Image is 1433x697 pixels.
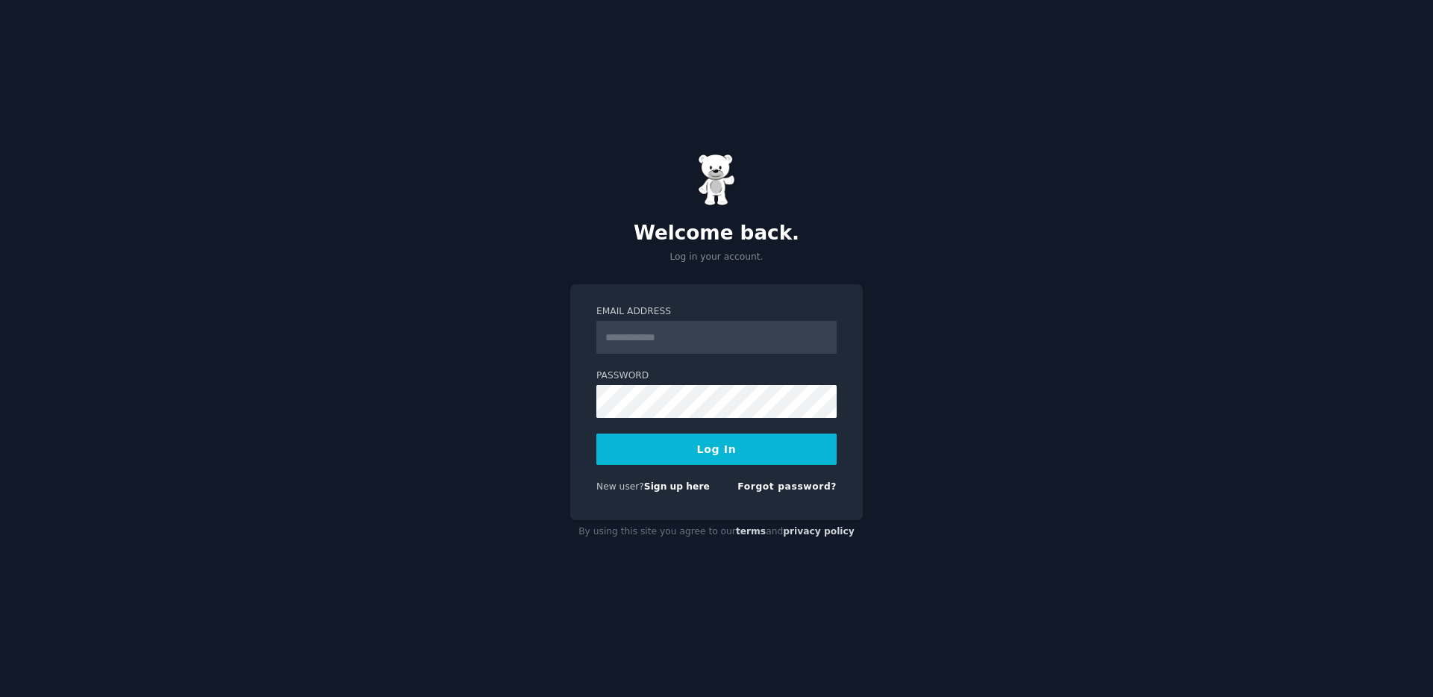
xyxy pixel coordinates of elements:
h2: Welcome back. [570,222,863,246]
a: Forgot password? [737,481,837,492]
label: Password [596,369,837,383]
label: Email Address [596,305,837,319]
button: Log In [596,434,837,465]
p: Log in your account. [570,251,863,264]
img: Gummy Bear [698,154,735,206]
span: New user? [596,481,644,492]
a: privacy policy [783,526,855,537]
a: terms [736,526,766,537]
a: Sign up here [644,481,710,492]
div: By using this site you agree to our and [570,520,863,544]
